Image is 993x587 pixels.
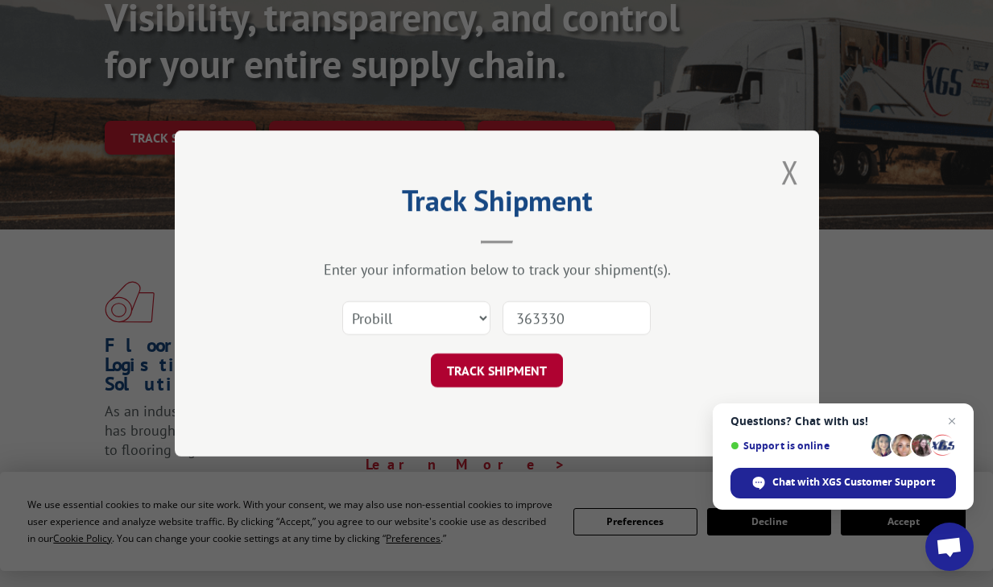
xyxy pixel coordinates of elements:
span: Close chat [942,411,962,431]
div: Chat with XGS Customer Support [730,468,956,498]
span: Questions? Chat with us! [730,415,956,428]
button: Close modal [781,151,799,193]
button: TRACK SHIPMENT [431,353,563,387]
div: Open chat [925,523,974,571]
span: Support is online [730,440,866,452]
span: Chat with XGS Customer Support [772,475,935,490]
div: Enter your information below to track your shipment(s). [255,260,739,279]
h2: Track Shipment [255,189,739,220]
input: Number(s) [503,301,651,335]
